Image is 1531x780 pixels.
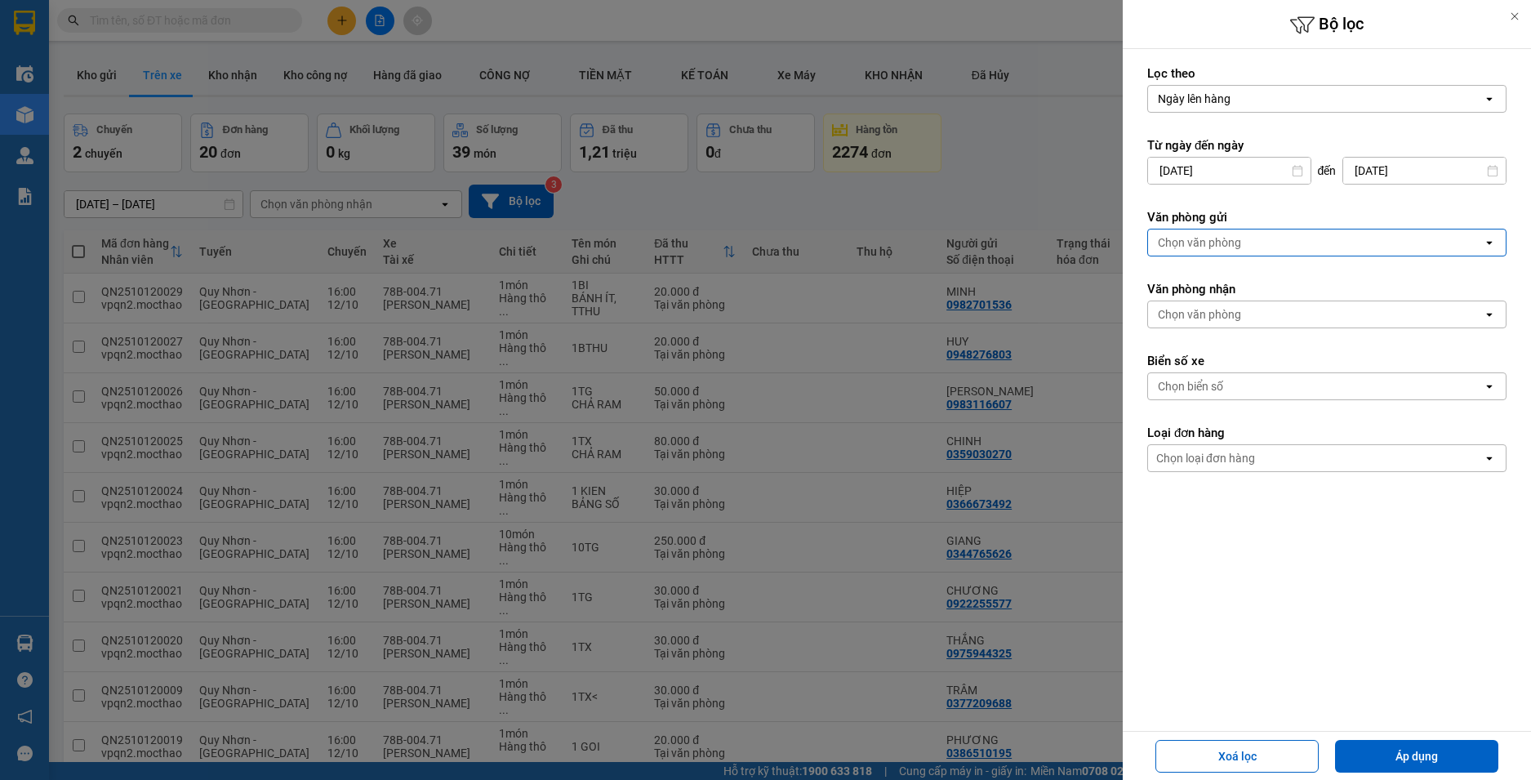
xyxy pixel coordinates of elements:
[1483,308,1496,321] svg: open
[1155,740,1319,773] button: Xoá lọc
[1148,158,1311,184] input: Select a date.
[1156,450,1255,466] div: Chọn loại đơn hàng
[1158,91,1231,107] div: Ngày lên hàng
[1318,163,1337,179] span: đến
[1158,234,1241,251] div: Chọn văn phòng
[1147,281,1507,297] label: Văn phòng nhận
[1158,378,1223,394] div: Chọn biển số
[1232,91,1234,107] input: Selected Ngày lên hàng.
[1335,740,1498,773] button: Áp dụng
[1147,65,1507,82] label: Lọc theo
[1147,425,1507,441] label: Loại đơn hàng
[1483,236,1496,249] svg: open
[1158,306,1241,323] div: Chọn văn phòng
[1483,380,1496,393] svg: open
[1147,137,1507,154] label: Từ ngày đến ngày
[1343,158,1506,184] input: Select a date.
[1147,209,1507,225] label: Văn phòng gửi
[1483,92,1496,105] svg: open
[1123,12,1531,38] h6: Bộ lọc
[1483,452,1496,465] svg: open
[1147,353,1507,369] label: Biển số xe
